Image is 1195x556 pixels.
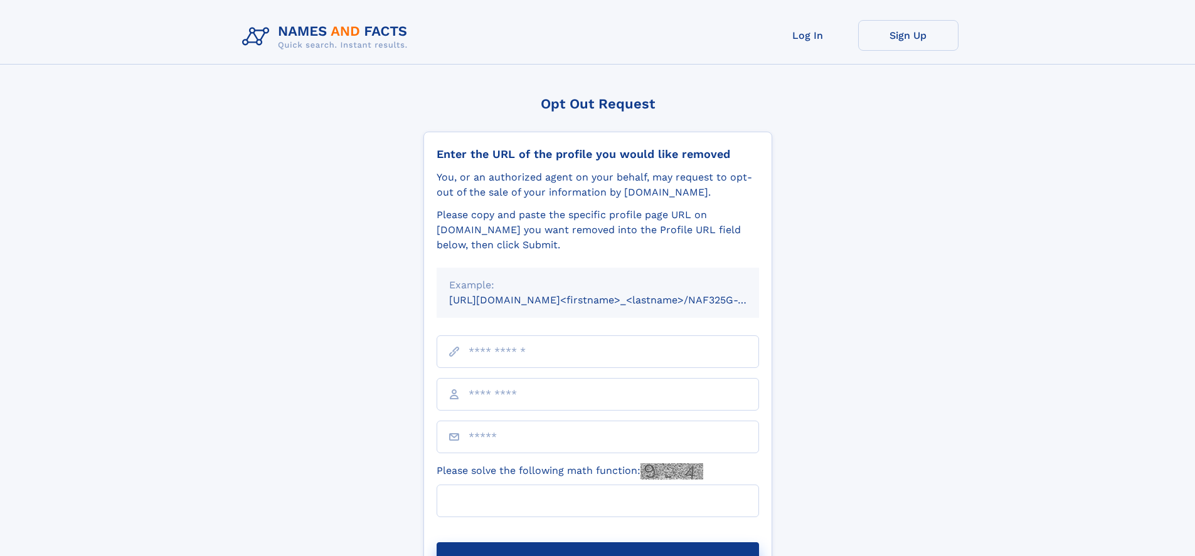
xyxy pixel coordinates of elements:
[449,278,746,293] div: Example:
[237,20,418,54] img: Logo Names and Facts
[437,463,703,480] label: Please solve the following math function:
[758,20,858,51] a: Log In
[423,96,772,112] div: Opt Out Request
[858,20,959,51] a: Sign Up
[437,207,759,253] div: Please copy and paste the specific profile page URL on [DOMAIN_NAME] you want removed into the Pr...
[437,170,759,200] div: You, or an authorized agent on your behalf, may request to opt-out of the sale of your informatio...
[449,294,783,306] small: [URL][DOMAIN_NAME]<firstname>_<lastname>/NAF325G-xxxxxxxx
[437,147,759,161] div: Enter the URL of the profile you would like removed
